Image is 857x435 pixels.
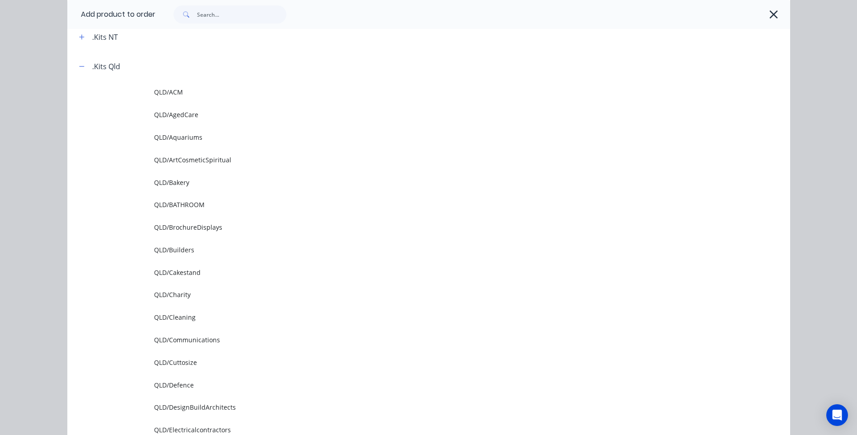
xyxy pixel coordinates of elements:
[154,87,663,97] span: QLD/ACM
[154,110,663,119] span: QLD/AgedCare
[154,402,663,412] span: QLD/DesignBuildArchitects
[197,5,286,24] input: Search...
[154,312,663,322] span: QLD/Cleaning
[154,335,663,345] span: QLD/Communications
[154,290,663,299] span: QLD/Charity
[154,268,663,277] span: QLD/Cakestand
[154,178,663,187] span: QLD/Bakery
[154,358,663,367] span: QLD/Cuttosize
[154,425,663,435] span: QLD/Electricalcontractors
[154,200,663,209] span: QLD/BATHROOM
[154,245,663,255] span: QLD/Builders
[92,32,118,43] div: .Kits NT
[154,132,663,142] span: QLD/Aquariums
[154,222,663,232] span: QLD/BrochureDisplays
[154,380,663,390] span: QLD/Defence
[826,404,848,426] div: Open Intercom Messenger
[154,155,663,165] span: QLD/ArtCosmeticSpiritual
[92,61,120,72] div: .Kits Qld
